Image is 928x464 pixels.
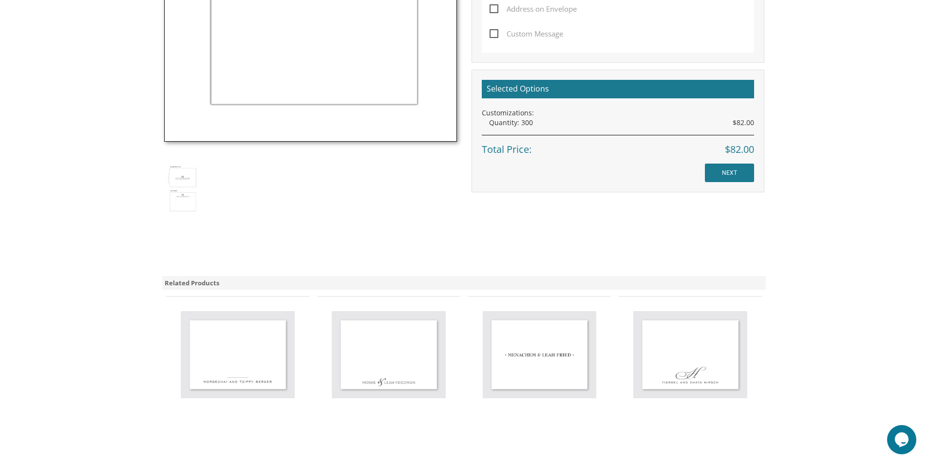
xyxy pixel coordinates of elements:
[482,80,754,98] h2: Selected Options
[483,311,597,398] img: Informal Style 4
[490,28,563,40] span: Custom Message
[164,161,201,216] img: style-6.jpg
[482,108,754,118] div: Customizations:
[162,276,766,290] div: Related Products
[181,311,295,398] img: Informal Style 2
[887,425,918,454] iframe: chat widget
[733,118,754,128] span: $82.00
[332,311,446,398] img: Informal Style 3
[489,118,754,128] div: Quantity: 300
[482,135,754,157] div: Total Price:
[633,311,747,398] img: Informal Style 5
[725,143,754,157] span: $82.00
[705,164,754,182] input: NEXT
[490,3,577,15] span: Address on Envelope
